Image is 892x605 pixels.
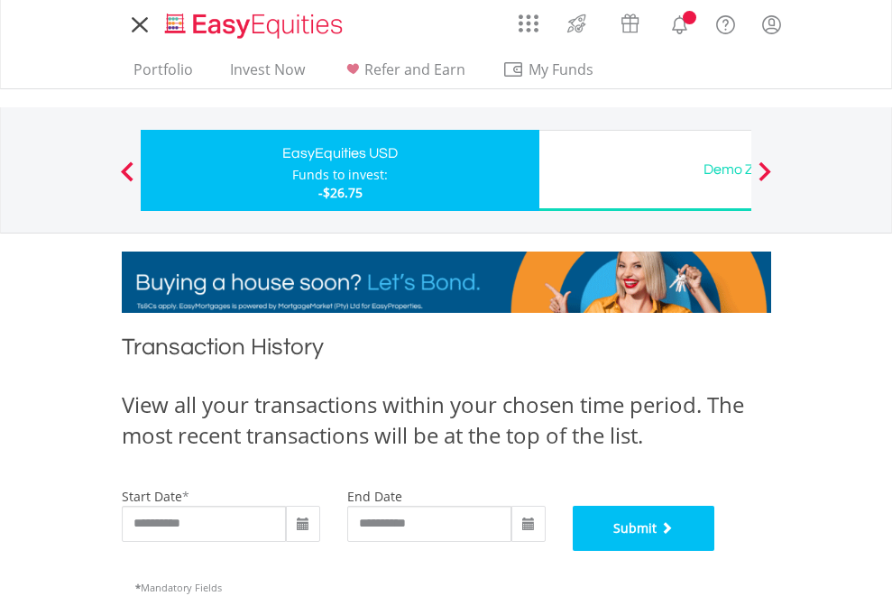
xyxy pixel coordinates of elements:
a: My Profile [749,5,795,44]
a: Notifications [657,5,703,41]
a: Refer and Earn [335,60,473,88]
button: Submit [573,506,715,551]
span: My Funds [502,58,621,81]
a: Portfolio [126,60,200,88]
a: Home page [158,5,350,41]
a: Invest Now [223,60,312,88]
img: thrive-v2.svg [562,9,592,38]
div: View all your transactions within your chosen time period. The most recent transactions will be a... [122,390,771,452]
img: EasyEquities_Logo.png [161,11,350,41]
img: vouchers-v2.svg [615,9,645,38]
a: FAQ's and Support [703,5,749,41]
span: -$26.75 [318,184,363,201]
button: Previous [109,170,145,188]
label: start date [122,488,182,505]
label: end date [347,488,402,505]
span: Refer and Earn [364,60,465,79]
img: grid-menu-icon.svg [519,14,538,33]
div: EasyEquities USD [152,141,529,166]
span: Mandatory Fields [135,581,222,594]
a: AppsGrid [507,5,550,33]
h1: Transaction History [122,331,771,371]
img: EasyMortage Promotion Banner [122,252,771,313]
div: Funds to invest: [292,166,388,184]
button: Next [747,170,783,188]
a: Vouchers [603,5,657,38]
